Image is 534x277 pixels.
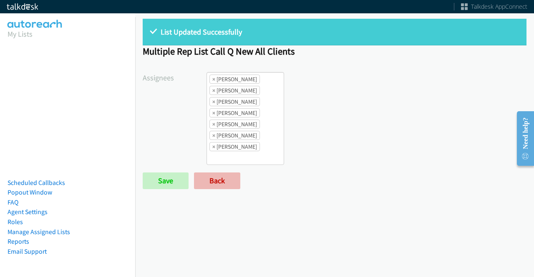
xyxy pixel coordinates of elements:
[8,188,52,196] a: Popout Window
[209,97,260,106] li: Charles Ross
[8,218,23,226] a: Roles
[8,29,33,39] a: My Lists
[143,72,207,83] label: Assignees
[209,86,260,95] li: Cathy Shahan
[212,75,215,83] span: ×
[8,228,70,236] a: Manage Assigned Lists
[212,97,215,106] span: ×
[8,179,65,187] a: Scheduled Callbacks
[212,109,215,117] span: ×
[209,120,260,129] li: Rodnika Murphy
[461,2,527,11] a: Talkdesk AppConnect
[8,208,48,216] a: Agent Settings
[194,172,240,189] a: Back
[212,131,215,140] span: ×
[8,237,29,245] a: Reports
[209,142,260,151] li: Trevonna Lancaster
[212,142,215,151] span: ×
[143,45,526,57] h1: Multiple Rep List Call Q New All Clients
[212,120,215,128] span: ×
[8,247,47,255] a: Email Support
[150,26,519,37] p: List Updated Successfully
[209,108,260,117] li: Jordan Stehlik
[209,75,260,84] li: Abigail Odhiambo
[143,172,189,189] input: Save
[209,131,260,140] li: Tatiana Medina
[8,198,18,206] a: FAQ
[510,105,534,172] iframe: Resource Center
[212,86,215,95] span: ×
